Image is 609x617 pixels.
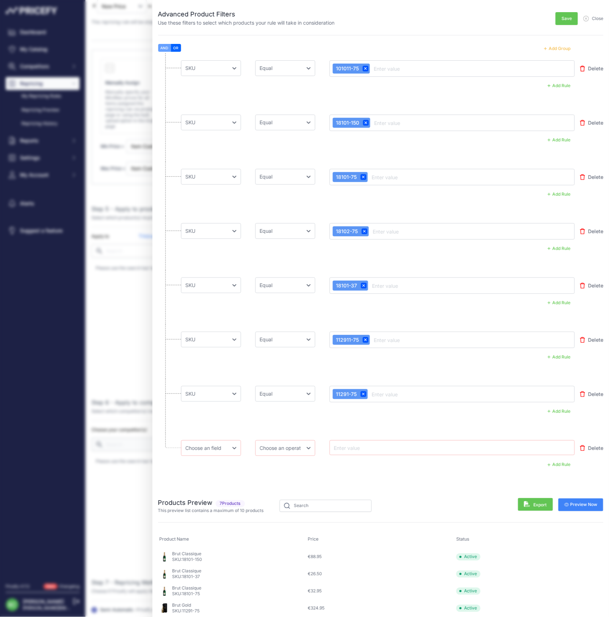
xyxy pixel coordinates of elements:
[580,387,603,401] button: Delete
[543,460,575,470] button: Add Rule
[311,554,322,560] span: 88.95
[543,244,575,253] button: Add Rule
[280,500,372,512] input: Search
[172,603,200,608] p: Brut Gold
[588,119,603,126] span: Delete
[456,605,480,612] span: Active
[158,508,264,514] p: This preview list contains a maximum of 10 products
[373,119,430,127] input: Enter value
[580,116,603,130] button: Delete
[333,443,390,452] input: Enter value
[172,551,202,557] p: Brut Classique
[555,12,578,25] button: Save
[182,608,200,614] span: 11291-75
[588,174,603,181] span: Delete
[540,44,575,53] button: Add Group
[543,298,575,307] button: Add Rule
[524,501,547,508] span: Export
[308,606,324,611] span: €
[592,16,603,21] span: Close
[543,352,575,362] button: Add Rule
[158,44,171,52] button: AND
[182,591,200,597] span: 18101-75
[158,19,335,26] p: Use these filters to select which products your rule will take in consideration
[311,588,322,594] span: 32.95
[171,44,181,52] button: OR
[580,224,603,239] button: Delete
[311,571,322,577] span: 26.50
[456,553,480,561] span: Active
[588,282,603,289] span: Delete
[562,16,572,21] span: Save
[160,537,189,542] span: Product Name
[371,281,428,290] input: Enter value
[172,574,202,580] p: SKU:
[334,228,358,235] span: 18102-75
[580,333,603,347] button: Delete
[172,557,202,563] p: SKU:
[308,537,318,542] span: Price
[172,568,202,574] p: Brut Classique
[543,81,575,90] button: Add Rule
[588,391,603,398] span: Delete
[308,554,322,560] span: €
[558,498,604,511] button: Preview Now
[580,279,603,293] button: Delete
[308,588,322,594] span: €
[334,119,359,126] span: 18101-150
[158,498,264,508] h2: Products Preview
[543,190,575,199] button: Add Rule
[172,608,200,614] p: SKU:
[456,571,480,578] span: Active
[543,135,575,145] button: Add Rule
[172,591,202,597] p: SKU:
[182,557,202,562] span: 18101-150
[583,11,603,21] button: Close
[182,574,200,580] span: 18101-37
[158,9,335,19] h2: Advanced Product Filters
[588,445,603,452] span: Delete
[334,65,359,72] span: 101011-75
[373,336,430,344] input: Enter value
[588,228,603,235] span: Delete
[311,606,324,611] span: 324.95
[588,336,603,343] span: Delete
[334,174,357,181] span: 18101-75
[373,64,430,73] input: Enter value
[564,502,598,508] span: Preview Now
[580,170,603,184] button: Delete
[580,61,603,76] button: Delete
[334,282,357,289] span: 18101-37
[543,407,575,416] button: Add Rule
[220,501,222,507] span: 7
[518,498,553,511] button: Export
[371,390,428,398] input: Enter value
[456,588,480,595] span: Active
[172,586,202,591] p: Brut Classique
[588,65,603,72] span: Delete
[216,500,245,507] span: Products
[456,537,469,542] span: Status
[372,227,429,236] input: Enter value
[371,173,428,181] input: Enter value
[580,441,603,455] button: Delete
[308,571,322,577] span: €
[334,336,359,343] span: 112911-75
[334,391,357,398] span: 11291-75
